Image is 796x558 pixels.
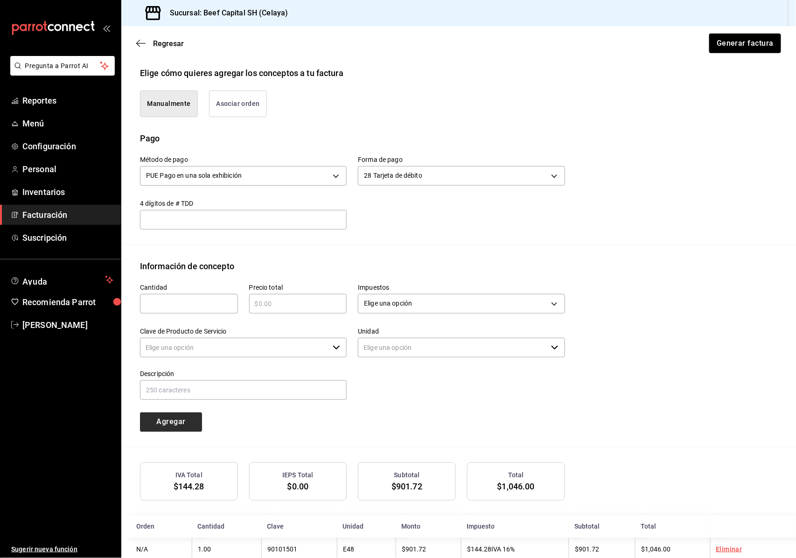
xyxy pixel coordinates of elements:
span: Sugerir nueva función [11,544,113,554]
span: Menú [22,117,113,130]
span: Configuración [22,140,113,153]
span: Pregunta a Parrot AI [25,61,100,71]
th: Cantidad [192,516,261,538]
span: $901.72 [575,545,599,553]
span: [PERSON_NAME] [22,319,113,331]
th: Monto [396,516,461,538]
span: $144.28 [174,481,204,491]
span: PUE Pago en una sola exhibición [146,171,242,180]
div: Elige una opción [358,294,565,314]
button: Regresar [136,39,184,48]
span: $901.72 [391,481,422,491]
label: Forma de pago [358,156,565,163]
button: Manualmente [140,91,198,117]
span: $1,046.00 [497,481,535,491]
label: Descripción [140,370,347,377]
label: Precio total [249,284,347,291]
span: Suscripción [22,231,113,244]
span: 28 Tarjeta de débito [364,171,422,180]
input: Elige una opción [140,338,329,357]
label: Unidad [358,328,565,335]
input: 250 caracteres [140,380,347,400]
span: $1,046.00 [641,545,670,553]
label: Método de pago [140,156,347,163]
div: Pago [140,132,160,145]
th: Subtotal [569,516,635,538]
span: Inventarios [22,186,113,198]
th: Orden [121,516,192,538]
label: Cantidad [140,284,238,291]
button: Asociar orden [209,91,267,117]
button: open_drawer_menu [103,24,110,32]
a: Eliminar [716,545,742,553]
th: Unidad [337,516,396,538]
div: Información de concepto [140,260,234,272]
button: Pregunta a Parrot AI [10,56,115,76]
h3: Total [508,470,524,480]
div: Elige cómo quieres agregar los conceptos a tu factura [140,67,343,79]
label: Clave de Producto de Servicio [140,328,347,335]
th: Total [635,516,710,538]
span: 1.00 [198,545,211,553]
h3: Sucursal: Beef Capital SH (Celaya) [162,7,288,19]
h3: Subtotal [394,470,420,480]
span: $144.28 [467,545,491,553]
span: Recomienda Parrot [22,296,113,308]
th: Clave [261,516,337,538]
span: $0.00 [287,481,309,491]
span: Regresar [153,39,184,48]
span: Reportes [22,94,113,107]
span: Facturación [22,209,113,221]
h3: IVA Total [175,470,202,480]
label: 4 dígitos de # TDD [140,200,347,207]
button: Generar factura [709,34,781,53]
input: Elige una opción [358,338,547,357]
span: $901.72 [402,545,426,553]
h3: IEPS Total [282,470,313,480]
label: Impuestos [358,284,565,291]
input: $0.00 [249,298,347,309]
span: Personal [22,163,113,175]
th: Impuesto [461,516,569,538]
span: Ayuda [22,274,101,286]
a: Pregunta a Parrot AI [7,68,115,77]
